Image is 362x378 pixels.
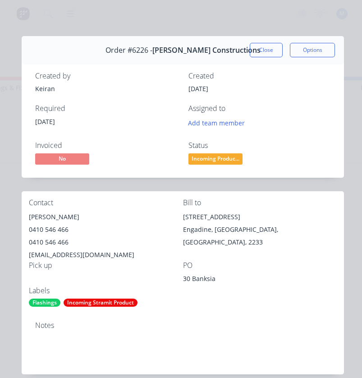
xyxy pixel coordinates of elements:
[35,141,178,150] div: Invoiced
[35,321,330,330] div: Notes
[188,84,208,93] span: [DATE]
[183,198,337,207] div: Bill to
[183,223,337,249] div: Engadine, [GEOGRAPHIC_DATA], [GEOGRAPHIC_DATA], 2233
[105,46,152,55] span: Order #6226 -
[29,286,183,295] div: Labels
[188,117,250,129] button: Add team member
[188,104,331,113] div: Assigned to
[35,72,178,80] div: Created by
[183,211,337,249] div: [STREET_ADDRESS]Engadine, [GEOGRAPHIC_DATA], [GEOGRAPHIC_DATA], 2233
[35,84,178,93] div: Keiran
[29,198,183,207] div: Contact
[250,43,283,57] button: Close
[29,211,183,223] div: [PERSON_NAME]
[183,274,296,286] div: 30 Banksia
[188,141,331,150] div: Status
[35,104,178,113] div: Required
[64,299,137,307] div: Incoming Stramit Product
[29,249,183,261] div: [EMAIL_ADDRESS][DOMAIN_NAME]
[29,261,183,270] div: Pick up
[188,153,243,165] span: Incoming Produc...
[29,236,183,249] div: 0410 546 466
[29,223,183,236] div: 0410 546 466
[183,117,249,129] button: Add team member
[29,299,60,307] div: Flashings
[29,211,183,261] div: [PERSON_NAME]0410 546 4660410 546 466[EMAIL_ADDRESS][DOMAIN_NAME]
[183,261,337,270] div: PO
[35,117,55,126] span: [DATE]
[188,72,331,80] div: Created
[35,153,89,165] span: No
[290,43,335,57] button: Options
[152,46,261,55] span: [PERSON_NAME] Constructions
[183,211,337,223] div: [STREET_ADDRESS]
[188,153,243,167] button: Incoming Produc...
